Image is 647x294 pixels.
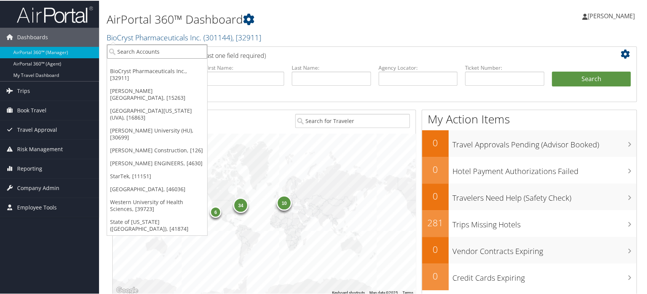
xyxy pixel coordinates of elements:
h2: 0 [422,136,449,149]
a: State of [US_STATE] ([GEOGRAPHIC_DATA]), [41874] [107,215,207,235]
h2: 0 [422,242,449,255]
a: Terms (opens in new tab) [403,290,413,294]
a: [PERSON_NAME] Construction, [126] [107,143,207,156]
a: [PERSON_NAME][GEOGRAPHIC_DATA], [15263] [107,84,207,104]
h2: 281 [422,216,449,228]
a: 0Hotel Payment Authorizations Failed [422,156,636,183]
span: Book Travel [17,100,46,119]
label: Ticket Number: [465,63,544,71]
a: 0Travelers Need Help (Safety Check) [422,183,636,209]
label: Last Name: [292,63,371,71]
h2: 0 [422,189,449,202]
a: 281Trips Missing Hotels [422,209,636,236]
h3: Vendor Contracts Expiring [452,241,636,256]
h3: Travelers Need Help (Safety Check) [452,188,636,203]
span: Map data ©2025 [369,290,398,294]
label: First Name: [205,63,284,71]
span: Reporting [17,158,42,177]
span: ( 301144 ) [203,32,232,42]
a: 0Travel Approvals Pending (Advisor Booked) [422,129,636,156]
a: [GEOGRAPHIC_DATA], [46036] [107,182,207,195]
a: 0Credit Cards Expiring [422,263,636,289]
h1: My Action Items [422,110,636,126]
a: Western University of Health Sciences, [39723] [107,195,207,215]
span: Trips [17,81,30,100]
a: BioCryst Pharmaceuticals Inc. [107,32,261,42]
div: 6 [210,205,222,217]
a: [PERSON_NAME] [582,4,642,27]
span: Travel Approval [17,120,57,139]
h2: 0 [422,162,449,175]
a: StarTek, [11151] [107,169,207,182]
span: , [ 32911 ] [232,32,261,42]
span: Risk Management [17,139,63,158]
a: BioCryst Pharmaceuticals Inc., [32911] [107,64,207,84]
span: [PERSON_NAME] [588,11,635,19]
h2: 0 [422,269,449,282]
div: 10 [277,195,292,210]
input: Search Accounts [107,44,207,58]
span: Dashboards [17,27,48,46]
a: [GEOGRAPHIC_DATA][US_STATE] (UVA), [16863] [107,104,207,123]
h2: Airtinerary Lookup [118,47,587,60]
input: Search for Traveler [295,113,410,127]
span: Employee Tools [17,197,57,216]
img: airportal-logo.png [17,5,93,23]
label: Agency Locator: [379,63,458,71]
div: 34 [233,197,249,212]
h3: Travel Approvals Pending (Advisor Booked) [452,135,636,149]
h1: AirPortal 360™ Dashboard [107,11,464,27]
h3: Credit Cards Expiring [452,268,636,283]
h3: Hotel Payment Authorizations Failed [452,161,636,176]
a: [PERSON_NAME] ENGINEERS, [4630] [107,156,207,169]
span: Company Admin [17,178,59,197]
button: Search [552,71,631,86]
h3: Trips Missing Hotels [452,215,636,229]
a: [PERSON_NAME] University (HU), [30699] [107,123,207,143]
a: 0Vendor Contracts Expiring [422,236,636,263]
span: (at least one field required) [193,51,266,59]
